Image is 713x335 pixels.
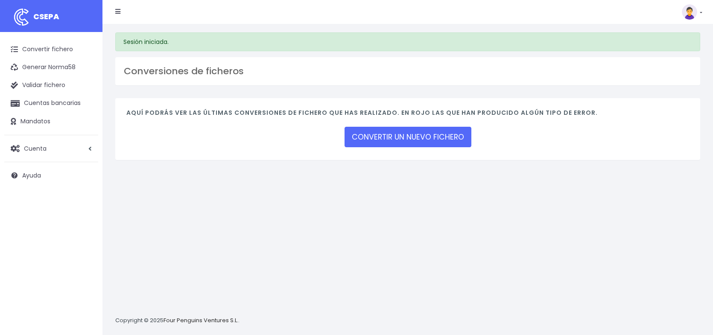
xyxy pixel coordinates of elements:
h3: Conversiones de ficheros [124,66,692,77]
a: Validar fichero [4,76,98,94]
a: Cuenta [4,140,98,157]
span: Ayuda [22,171,41,180]
a: Four Penguins Ventures S.L. [164,316,238,324]
a: Convertir fichero [4,41,98,58]
a: Ayuda [4,166,98,184]
a: CONVERTIR UN NUEVO FICHERO [345,127,471,147]
img: logo [11,6,32,28]
a: Generar Norma58 [4,58,98,76]
div: Sesión iniciada. [115,32,700,51]
img: profile [682,4,697,20]
a: Mandatos [4,113,98,131]
h4: Aquí podrás ver las últimas conversiones de fichero que has realizado. En rojo las que han produc... [126,109,689,121]
p: Copyright © 2025 . [115,316,240,325]
span: CSEPA [33,11,59,22]
span: Cuenta [24,144,47,152]
a: Cuentas bancarias [4,94,98,112]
